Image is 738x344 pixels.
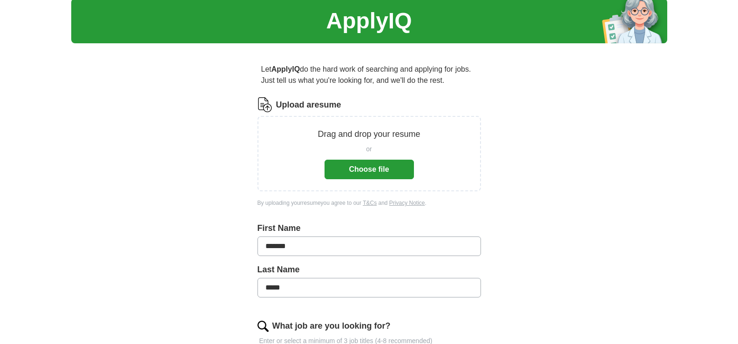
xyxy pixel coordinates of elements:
button: Choose file [325,160,414,179]
p: Drag and drop your resume [318,128,420,141]
label: Last Name [257,263,481,276]
span: or [366,144,372,154]
p: Let do the hard work of searching and applying for jobs. Just tell us what you're looking for, an... [257,60,481,90]
label: Upload a resume [276,99,341,111]
div: By uploading your resume you agree to our and . [257,199,481,207]
h1: ApplyIQ [326,4,412,38]
strong: ApplyIQ [271,65,300,73]
label: First Name [257,222,481,235]
img: search.png [257,321,269,332]
a: T&Cs [363,200,377,206]
label: What job are you looking for? [272,320,391,332]
img: CV Icon [257,97,272,112]
a: Privacy Notice [389,200,425,206]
